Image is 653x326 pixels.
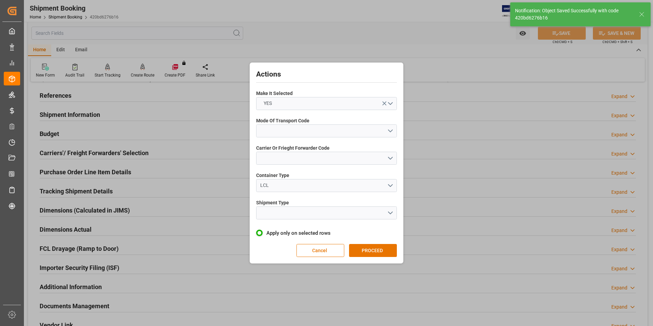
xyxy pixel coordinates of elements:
button: open menu [256,179,397,192]
span: Mode Of Transport Code [256,117,309,124]
h2: Actions [256,69,397,80]
button: open menu [256,206,397,219]
button: open menu [256,124,397,137]
button: open menu [256,152,397,165]
button: open menu [256,97,397,110]
div: Notification: Object Saved Successfully with code 420bd6276b16 [515,7,633,22]
span: Container Type [256,172,289,179]
span: Carrier Or Frieght Forwarder Code [256,145,330,152]
label: Apply only on selected rows [256,229,397,237]
button: PROCEED [349,244,397,257]
span: Make It Selected [256,90,293,97]
span: YES [260,100,275,107]
div: LCL [260,182,387,189]
button: Cancel [296,244,344,257]
span: Shipment Type [256,199,289,206]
